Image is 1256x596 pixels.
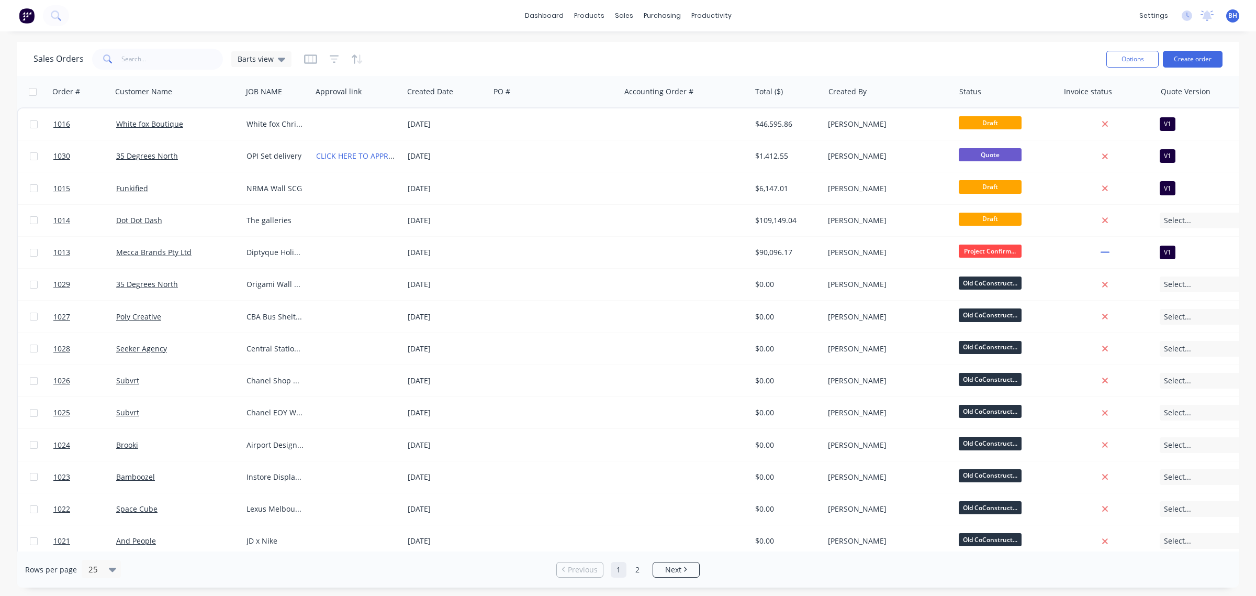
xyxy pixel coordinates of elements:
[115,86,172,97] div: Customer Name
[116,247,192,257] a: Mecca Brands Pty Ltd
[408,536,486,546] div: [DATE]
[53,237,116,268] a: 1013
[116,119,183,129] a: White fox Boutique
[408,312,486,322] div: [DATE]
[1161,86,1210,97] div: Quote Version
[246,215,305,226] div: The galleries
[828,215,944,226] div: [PERSON_NAME]
[828,183,944,194] div: [PERSON_NAME]
[959,341,1022,354] span: Old CoConstruct...
[610,8,638,24] div: sales
[959,469,1022,482] span: Old CoConstruct...
[53,312,70,322] span: 1027
[828,407,944,418] div: [PERSON_NAME]
[408,183,486,194] div: [DATE]
[19,8,35,24] img: Factory
[828,247,944,258] div: [PERSON_NAME]
[624,86,693,97] div: Accounting Order #
[828,344,944,354] div: [PERSON_NAME]
[828,504,944,514] div: [PERSON_NAME]
[828,279,944,290] div: [PERSON_NAME]
[53,279,70,290] span: 1029
[246,504,305,514] div: Lexus Melbourne Cup
[53,269,116,300] a: 1029
[552,562,704,578] ul: Pagination
[53,140,116,172] a: 1030
[1164,279,1191,290] span: Select...
[1164,536,1191,546] span: Select...
[52,86,80,97] div: Order #
[53,397,116,428] a: 1025
[1163,51,1223,68] button: Create order
[959,213,1022,226] span: Draft
[408,407,486,418] div: [DATE]
[1164,504,1191,514] span: Select...
[755,407,817,418] div: $0.00
[1160,246,1175,259] div: V1
[1160,181,1175,195] div: V1
[53,440,70,450] span: 1024
[116,279,178,289] a: 35 Degrees North
[53,407,70,418] span: 1025
[116,472,155,482] a: Bamboozel
[959,308,1022,322] span: Old CoConstruct...
[1164,312,1191,322] span: Select...
[630,562,645,578] a: Page 2
[828,86,867,97] div: Created By
[116,344,167,354] a: Seeker Agency
[1164,440,1191,450] span: Select...
[557,565,603,575] a: Previous page
[1134,8,1173,24] div: settings
[828,472,944,482] div: [PERSON_NAME]
[1164,344,1191,354] span: Select...
[121,49,223,70] input: Search...
[755,119,817,129] div: $46,595.86
[408,215,486,226] div: [DATE]
[755,344,817,354] div: $0.00
[494,86,510,97] div: PO #
[53,301,116,333] a: 1027
[246,440,305,450] div: Airport Design Pack
[755,472,817,482] div: $0.00
[755,312,817,322] div: $0.00
[116,407,139,417] a: Subvrt
[653,565,699,575] a: Next page
[959,405,1022,418] span: Old CoConstruct...
[246,247,305,258] div: Diptyque Holiday 2025
[53,472,70,482] span: 1023
[755,86,783,97] div: Total ($)
[408,344,486,354] div: [DATE]
[755,215,817,226] div: $109,149.04
[316,151,430,161] a: CLICK HERE TO APPROVE QUOTE
[53,119,70,129] span: 1016
[569,8,610,24] div: products
[408,504,486,514] div: [DATE]
[53,365,116,396] a: 1026
[53,376,70,386] span: 1026
[53,205,116,236] a: 1014
[959,116,1022,129] span: Draft
[1164,472,1191,482] span: Select...
[828,119,944,129] div: [PERSON_NAME]
[408,151,486,161] div: [DATE]
[116,376,139,385] a: Subvrt
[755,279,817,290] div: $0.00
[238,53,274,64] span: Barts view
[116,312,161,322] a: Poly Creative
[246,344,305,354] div: Central Station Activation
[53,344,70,354] span: 1028
[959,277,1022,290] span: Old CoConstruct...
[116,183,148,193] a: Funkified
[959,501,1022,514] span: Old CoConstruct...
[755,151,817,161] div: $1,412.55
[53,247,70,258] span: 1013
[53,461,116,493] a: 1023
[408,440,486,450] div: [DATE]
[116,536,156,546] a: And People
[316,86,362,97] div: Approval link
[25,565,77,575] span: Rows per page
[520,8,569,24] a: dashboard
[686,8,737,24] div: productivity
[828,312,944,322] div: [PERSON_NAME]
[246,376,305,386] div: Chanel Shop Windows 2025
